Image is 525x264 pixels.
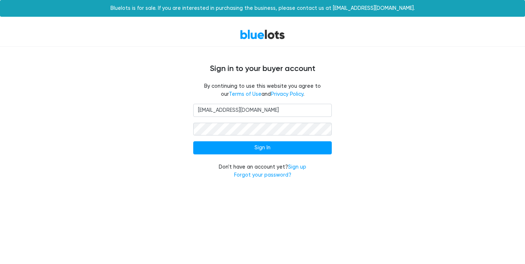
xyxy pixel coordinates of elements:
[193,163,332,179] div: Don't have an account yet?
[271,91,303,97] a: Privacy Policy
[240,29,285,40] a: BlueLots
[234,172,291,178] a: Forgot your password?
[193,141,332,154] input: Sign In
[44,64,481,74] h4: Sign in to your buyer account
[229,91,261,97] a: Terms of Use
[193,82,332,98] fieldset: By continuing to use this website you agree to our and .
[193,104,332,117] input: Email
[288,164,306,170] a: Sign up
